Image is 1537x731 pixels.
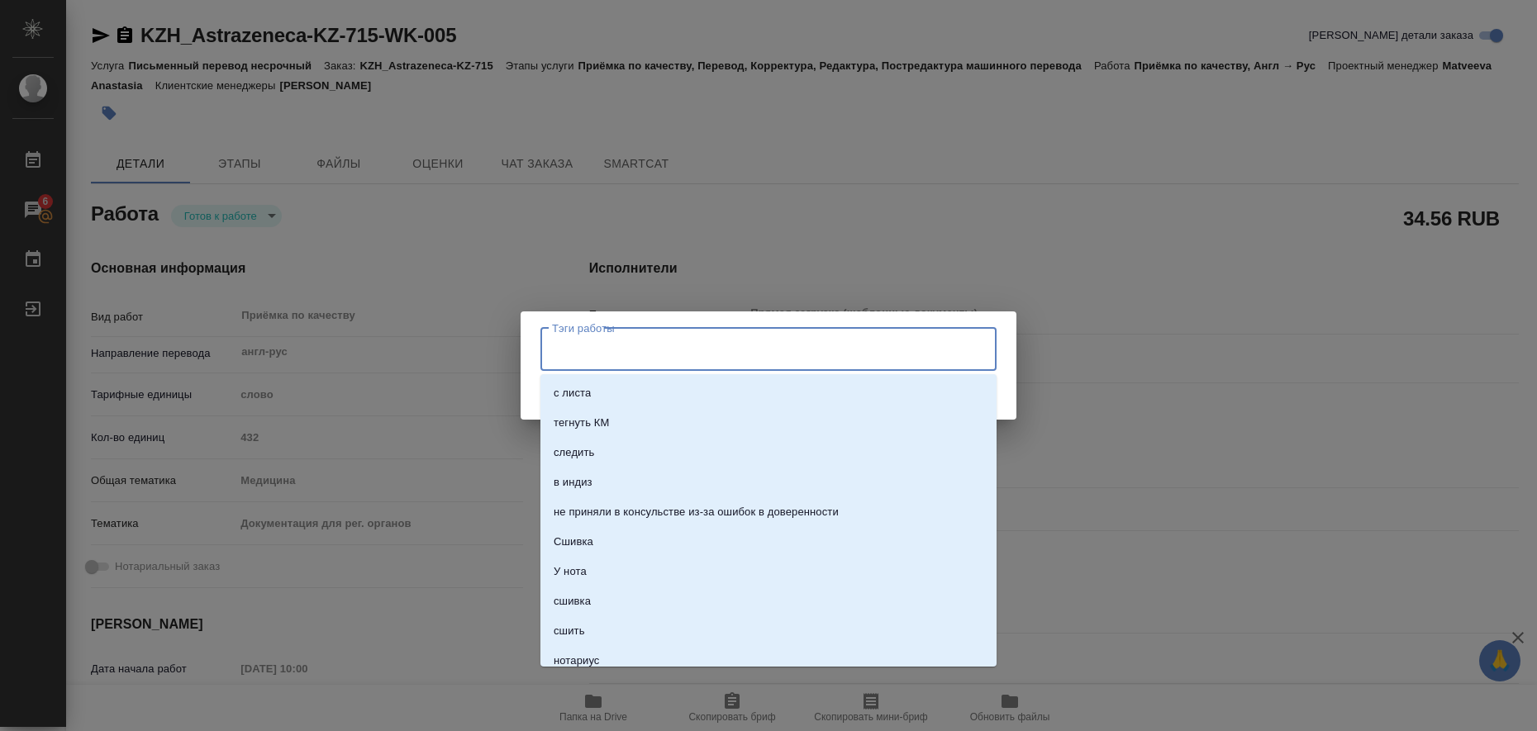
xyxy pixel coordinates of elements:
p: Сшивка [554,534,593,550]
p: У нота [554,563,587,580]
p: следить [554,444,594,461]
p: тегнуть КМ [554,415,609,431]
p: сшивка [554,593,591,610]
p: сшить [554,623,585,639]
p: нотариус [554,653,599,669]
p: не приняли в консульстве из-за ошибок в доверенности [554,504,839,520]
p: в индиз [554,474,592,491]
p: с листа [554,385,591,401]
